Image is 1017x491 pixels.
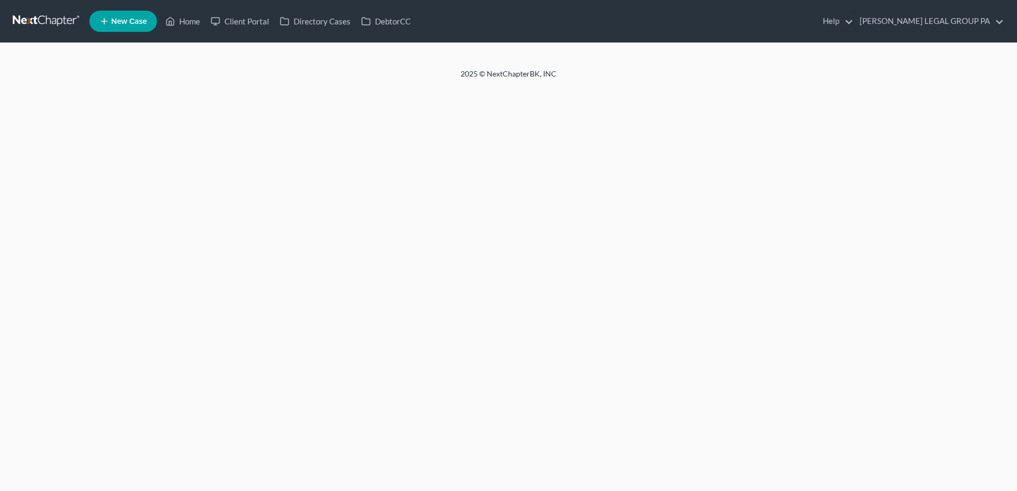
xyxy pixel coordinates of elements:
a: [PERSON_NAME] LEGAL GROUP PA [854,12,1004,31]
a: DebtorCC [356,12,416,31]
new-legal-case-button: New Case [89,11,157,32]
a: Home [160,12,205,31]
a: Help [818,12,853,31]
a: Directory Cases [274,12,356,31]
div: 2025 © NextChapterBK, INC [205,69,812,88]
a: Client Portal [205,12,274,31]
